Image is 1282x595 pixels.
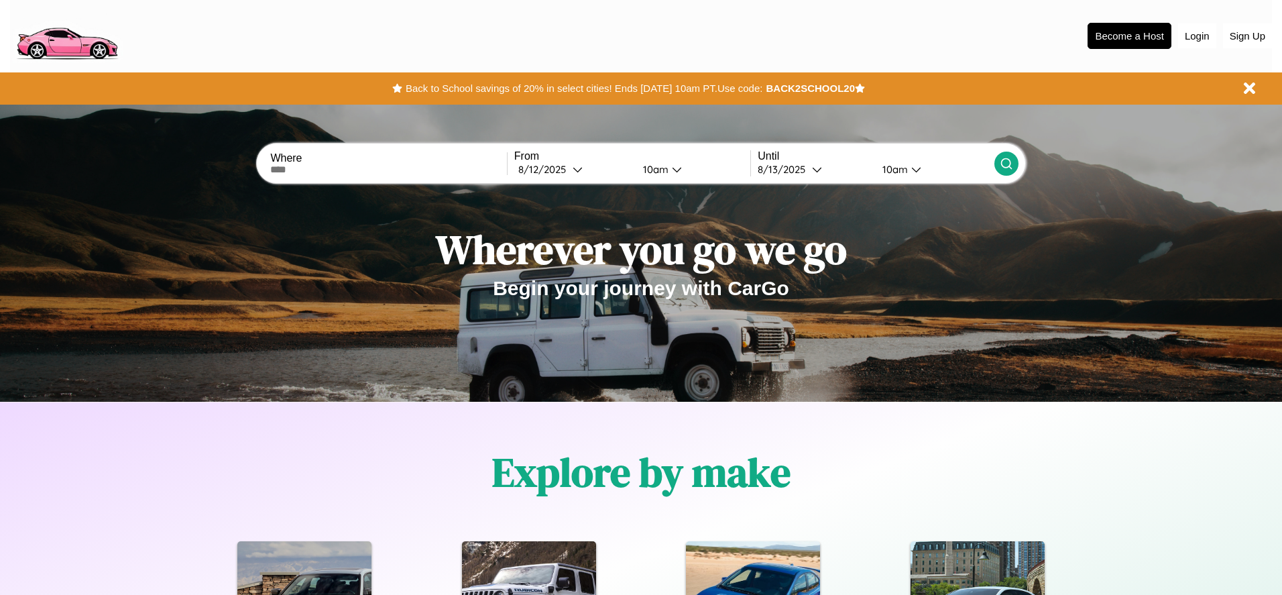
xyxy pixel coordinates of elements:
button: 10am [632,162,750,176]
button: Become a Host [1088,23,1171,49]
button: Login [1178,23,1216,48]
div: 8 / 12 / 2025 [518,163,573,176]
b: BACK2SCHOOL20 [766,83,855,94]
label: Where [270,152,506,164]
button: 8/12/2025 [514,162,632,176]
button: Back to School savings of 20% in select cities! Ends [DATE] 10am PT.Use code: [402,79,766,98]
label: Until [758,150,994,162]
div: 8 / 13 / 2025 [758,163,812,176]
button: Sign Up [1223,23,1272,48]
label: From [514,150,750,162]
div: 10am [876,163,911,176]
button: 10am [872,162,994,176]
h1: Explore by make [492,445,791,500]
div: 10am [636,163,672,176]
img: logo [10,7,123,63]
